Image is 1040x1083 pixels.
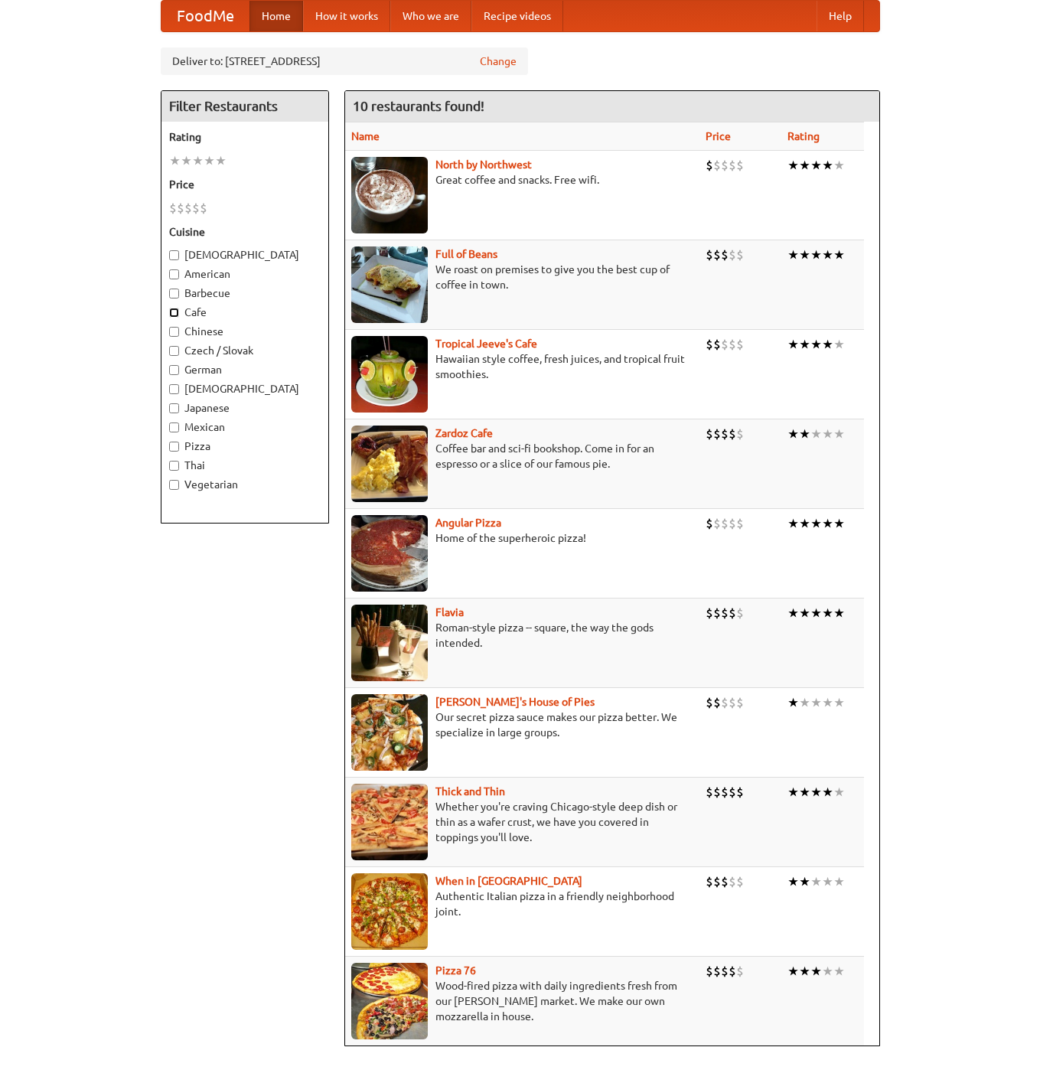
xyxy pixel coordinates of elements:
li: $ [713,605,721,621]
li: $ [192,200,200,217]
li: ★ [833,605,845,621]
li: $ [713,694,721,711]
li: $ [713,157,721,174]
a: Who we are [390,1,471,31]
li: ★ [787,873,799,890]
li: $ [736,963,744,980]
b: North by Northwest [435,158,532,171]
li: ★ [787,694,799,711]
img: thick.jpg [351,784,428,860]
li: $ [200,200,207,217]
li: $ [713,515,721,532]
li: ★ [822,694,833,711]
li: $ [729,426,736,442]
label: Vegetarian [169,477,321,492]
li: ★ [810,873,822,890]
li: $ [721,426,729,442]
li: $ [721,246,729,263]
li: ★ [787,336,799,353]
li: $ [729,784,736,801]
li: ★ [833,963,845,980]
a: Zardoz Cafe [435,427,493,439]
li: $ [729,515,736,532]
li: ★ [215,152,227,169]
li: $ [713,246,721,263]
p: Authentic Italian pizza in a friendly neighborhood joint. [351,889,694,919]
li: ★ [799,515,810,532]
li: $ [736,605,744,621]
li: $ [721,157,729,174]
b: Full of Beans [435,248,497,260]
a: Change [480,54,517,69]
p: Great coffee and snacks. Free wifi. [351,172,694,188]
li: ★ [822,873,833,890]
li: ★ [833,157,845,174]
li: $ [736,336,744,353]
p: Coffee bar and sci-fi bookshop. Come in for an espresso or a slice of our famous pie. [351,441,694,471]
li: $ [736,784,744,801]
li: $ [706,605,713,621]
input: Cafe [169,308,179,318]
input: Japanese [169,403,179,413]
li: ★ [169,152,181,169]
a: Flavia [435,606,464,618]
label: Cafe [169,305,321,320]
input: Mexican [169,422,179,432]
li: ★ [833,873,845,890]
label: Pizza [169,439,321,454]
a: Rating [787,130,820,142]
li: ★ [799,246,810,263]
input: Barbecue [169,289,179,298]
li: $ [721,694,729,711]
li: ★ [799,336,810,353]
li: $ [729,694,736,711]
a: [PERSON_NAME]'s House of Pies [435,696,595,708]
input: Pizza [169,442,179,452]
li: ★ [822,426,833,442]
li: ★ [822,605,833,621]
li: ★ [810,157,822,174]
li: $ [729,246,736,263]
a: Pizza 76 [435,964,476,977]
li: ★ [810,426,822,442]
li: ★ [810,694,822,711]
li: $ [721,873,729,890]
label: Barbecue [169,285,321,301]
img: flavia.jpg [351,605,428,681]
li: ★ [799,694,810,711]
label: Mexican [169,419,321,435]
p: Wood-fired pizza with daily ingredients fresh from our [PERSON_NAME] market. We make our own mozz... [351,978,694,1024]
p: Home of the superheroic pizza! [351,530,694,546]
li: $ [721,336,729,353]
h4: Filter Restaurants [161,91,328,122]
li: $ [706,157,713,174]
img: north.jpg [351,157,428,233]
a: Name [351,130,380,142]
li: ★ [181,152,192,169]
li: $ [706,784,713,801]
li: ★ [822,246,833,263]
li: ★ [787,246,799,263]
li: ★ [833,515,845,532]
b: When in [GEOGRAPHIC_DATA] [435,875,582,887]
li: ★ [810,246,822,263]
p: Whether you're craving Chicago-style deep dish or thin as a wafer crust, we have you covered in t... [351,799,694,845]
li: $ [713,873,721,890]
li: ★ [204,152,215,169]
li: $ [713,336,721,353]
li: ★ [822,515,833,532]
input: [DEMOGRAPHIC_DATA] [169,384,179,394]
li: ★ [833,694,845,711]
label: American [169,266,321,282]
ng-pluralize: 10 restaurants found! [353,99,484,113]
li: $ [706,426,713,442]
li: ★ [822,784,833,801]
li: ★ [799,784,810,801]
li: $ [736,426,744,442]
li: $ [706,873,713,890]
h5: Cuisine [169,224,321,240]
li: ★ [799,873,810,890]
